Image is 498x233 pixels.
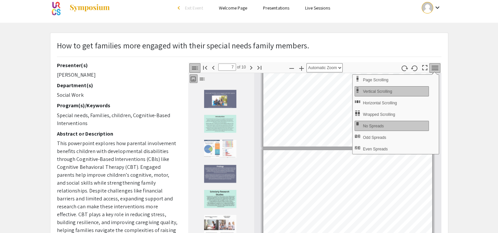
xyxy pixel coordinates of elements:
[263,5,289,11] a: Presentations
[363,147,389,151] span: Even Spreads
[363,78,389,82] span: Use Page Scrolling
[5,203,28,228] iframe: Chat
[57,39,309,51] p: How to get families more engaged with their special needs family members.
[198,74,206,83] button: Show Document Outline (double-click to expand/collapse all items)
[354,109,429,119] button: Wrapped Scrolling
[306,63,343,72] select: Zoom
[246,63,257,72] button: Next Page
[354,98,429,108] button: Horizontal Scrolling
[190,74,197,83] button: Show Thumbnails
[218,64,236,71] input: Page
[409,63,420,73] button: Rotate Counterclockwise
[354,75,429,85] button: Page Scrolling
[204,140,237,158] img: Thumbnail of Page 3
[57,112,178,127] p: Special needs, Families, children, Cognitive-Based Interventions
[415,0,448,15] button: Expand account dropdown
[254,63,265,72] button: Go to Last Page
[286,63,297,73] button: Zoom Out
[354,86,429,96] button: Vertical Scrolling
[189,63,200,73] button: Toggle Sidebar (document contains outline/attachments/layers)
[354,144,429,154] button: Even Spreads
[296,63,307,73] button: Zoom In
[204,115,237,133] img: Thumbnail of Page 2
[208,63,219,72] button: Previous Page
[429,63,440,73] button: Tools
[57,82,178,89] h2: Department(s)
[69,4,110,12] img: Symposium by ForagerOne
[199,63,211,72] button: Go to First Page
[399,63,410,73] button: Rotate Clockwise
[219,5,247,11] a: Welcome Page
[57,71,178,79] p: [PERSON_NAME]
[57,131,178,137] h2: Abstract or Description
[204,165,237,183] img: Thumbnail of Page 4
[419,62,430,72] button: Switch to Presentation Mode
[305,5,330,11] a: Live Sessions
[363,101,398,105] span: Horizontal Scrolling
[236,64,246,71] span: of 10
[57,102,178,109] h2: Program(s)/Keywords
[363,112,396,117] span: Wrapped Scrolling
[57,62,178,68] h2: Presenter(s)
[204,190,237,208] img: Thumbnail of Page 5
[204,90,237,108] img: Thumbnail of Page 1
[363,89,393,94] span: Vertical Scrolling
[363,135,387,140] span: Odd Spreads
[354,121,429,131] button: No Spreads
[363,124,385,128] span: No Spreads
[178,6,182,10] div: arrow_back_ios
[433,4,441,12] mat-icon: Expand account dropdown
[57,91,178,99] p: Social Work
[354,132,429,142] button: Odd Spreads
[260,48,435,149] div: Page 6
[185,5,203,11] span: Exit Event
